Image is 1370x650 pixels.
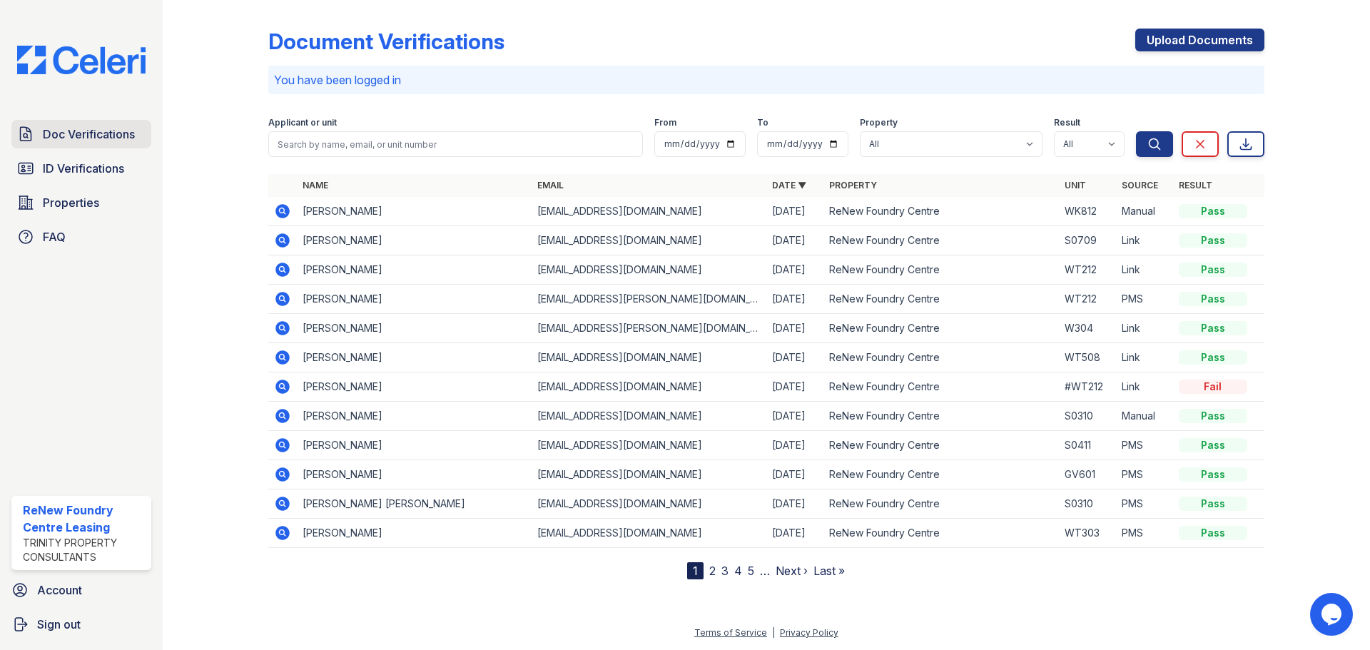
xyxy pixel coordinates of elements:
td: [DATE] [766,285,823,314]
a: Terms of Service [694,627,767,638]
a: 5 [748,564,754,578]
td: [EMAIL_ADDRESS][PERSON_NAME][DOMAIN_NAME] [532,314,766,343]
a: Privacy Policy [780,627,838,638]
div: Pass [1179,233,1247,248]
div: Pass [1179,321,1247,335]
td: [PERSON_NAME] [297,431,532,460]
td: [DATE] [766,431,823,460]
td: ReNew Foundry Centre [823,255,1058,285]
a: Date ▼ [772,180,806,191]
td: [EMAIL_ADDRESS][DOMAIN_NAME] [532,431,766,460]
td: [EMAIL_ADDRESS][DOMAIN_NAME] [532,519,766,548]
td: W304 [1059,314,1116,343]
td: S0310 [1059,402,1116,431]
a: Account [6,576,157,604]
label: Property [860,117,898,128]
a: Sign out [6,610,157,639]
label: To [757,117,768,128]
a: Property [829,180,877,191]
a: 2 [709,564,716,578]
a: Doc Verifications [11,120,151,148]
td: [PERSON_NAME] [297,372,532,402]
td: Link [1116,226,1173,255]
td: S0411 [1059,431,1116,460]
td: [EMAIL_ADDRESS][DOMAIN_NAME] [532,372,766,402]
td: [DATE] [766,197,823,226]
td: [DATE] [766,343,823,372]
td: [EMAIL_ADDRESS][DOMAIN_NAME] [532,343,766,372]
div: | [772,627,775,638]
a: Properties [11,188,151,217]
img: CE_Logo_Blue-a8612792a0a2168367f1c8372b55b34899dd931a85d93a1a3d3e32e68fde9ad4.png [6,46,157,74]
iframe: chat widget [1310,593,1356,636]
td: Link [1116,343,1173,372]
label: From [654,117,676,128]
input: Search by name, email, or unit number [268,131,643,157]
span: Account [37,582,82,599]
td: [EMAIL_ADDRESS][DOMAIN_NAME] [532,460,766,489]
td: ReNew Foundry Centre [823,343,1058,372]
td: WT212 [1059,255,1116,285]
td: [PERSON_NAME] [297,402,532,431]
div: Pass [1179,263,1247,277]
div: Pass [1179,204,1247,218]
span: Sign out [37,616,81,633]
td: [PERSON_NAME] [297,285,532,314]
td: [DATE] [766,255,823,285]
td: ReNew Foundry Centre [823,460,1058,489]
td: PMS [1116,489,1173,519]
span: ID Verifications [43,160,124,177]
td: PMS [1116,460,1173,489]
td: [PERSON_NAME] [297,255,532,285]
td: [PERSON_NAME] [297,197,532,226]
td: [DATE] [766,314,823,343]
td: ReNew Foundry Centre [823,285,1058,314]
td: Link [1116,314,1173,343]
span: Doc Verifications [43,126,135,143]
td: PMS [1116,285,1173,314]
div: Pass [1179,350,1247,365]
td: [EMAIL_ADDRESS][DOMAIN_NAME] [532,197,766,226]
a: Email [537,180,564,191]
td: Link [1116,372,1173,402]
td: [DATE] [766,519,823,548]
td: WT303 [1059,519,1116,548]
a: 4 [734,564,742,578]
td: ReNew Foundry Centre [823,431,1058,460]
td: WT508 [1059,343,1116,372]
a: Unit [1065,180,1086,191]
div: Pass [1179,292,1247,306]
div: 1 [687,562,704,579]
a: Next › [776,564,808,578]
td: S0310 [1059,489,1116,519]
td: ReNew Foundry Centre [823,402,1058,431]
td: ReNew Foundry Centre [823,197,1058,226]
td: Link [1116,255,1173,285]
p: You have been logged in [274,71,1259,88]
div: Fail [1179,380,1247,394]
td: GV601 [1059,460,1116,489]
td: [DATE] [766,372,823,402]
td: Manual [1116,197,1173,226]
td: [EMAIL_ADDRESS][DOMAIN_NAME] [532,255,766,285]
td: [EMAIL_ADDRESS][DOMAIN_NAME] [532,226,766,255]
label: Applicant or unit [268,117,337,128]
td: [PERSON_NAME] [PERSON_NAME] [297,489,532,519]
td: [EMAIL_ADDRESS][PERSON_NAME][DOMAIN_NAME] [532,285,766,314]
a: Source [1122,180,1158,191]
td: ReNew Foundry Centre [823,314,1058,343]
div: Pass [1179,409,1247,423]
div: Pass [1179,526,1247,540]
div: Document Verifications [268,29,504,54]
td: [DATE] [766,226,823,255]
span: … [760,562,770,579]
span: FAQ [43,228,66,245]
td: [DATE] [766,402,823,431]
td: [PERSON_NAME] [297,519,532,548]
td: #WT212 [1059,372,1116,402]
div: ReNew Foundry Centre Leasing [23,502,146,536]
a: Name [303,180,328,191]
td: PMS [1116,431,1173,460]
td: WK812 [1059,197,1116,226]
